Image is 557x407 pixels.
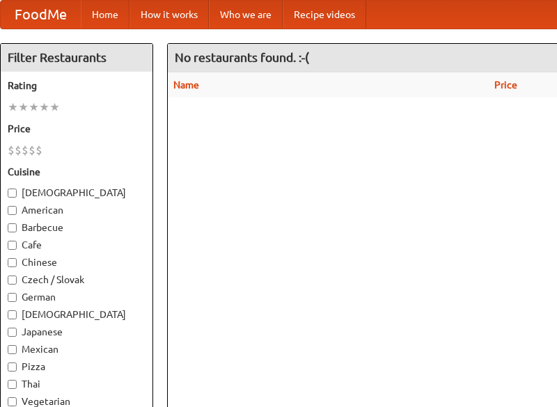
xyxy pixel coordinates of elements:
label: Cafe [8,238,146,252]
li: ★ [8,99,18,115]
label: Thai [8,377,146,391]
li: $ [8,143,15,158]
a: FoodMe [1,1,81,29]
li: ★ [39,99,49,115]
a: Price [494,79,517,90]
label: Chinese [8,255,146,269]
input: German [8,293,17,302]
li: $ [29,143,36,158]
label: [DEMOGRAPHIC_DATA] [8,186,146,200]
ng-pluralize: No restaurants found. :-( [175,51,309,64]
li: ★ [29,99,39,115]
input: Thai [8,380,17,389]
a: How it works [130,1,209,29]
a: Home [81,1,130,29]
input: Pizza [8,362,17,372]
li: $ [15,143,22,158]
label: Czech / Slovak [8,273,146,287]
input: [DEMOGRAPHIC_DATA] [8,189,17,198]
input: Czech / Slovak [8,276,17,285]
label: German [8,290,146,304]
input: Japanese [8,328,17,337]
label: [DEMOGRAPHIC_DATA] [8,308,146,321]
h5: Cuisine [8,165,146,179]
h5: Price [8,122,146,136]
input: American [8,206,17,215]
label: American [8,203,146,217]
label: Pizza [8,360,146,374]
a: Recipe videos [283,1,366,29]
label: Mexican [8,342,146,356]
li: $ [36,143,42,158]
li: ★ [18,99,29,115]
li: $ [22,143,29,158]
a: Who we are [209,1,283,29]
h5: Rating [8,79,146,93]
label: Barbecue [8,221,146,234]
h4: Filter Restaurants [1,44,152,72]
li: ★ [49,99,60,115]
input: Barbecue [8,223,17,232]
input: Chinese [8,258,17,267]
input: Vegetarian [8,397,17,406]
input: [DEMOGRAPHIC_DATA] [8,310,17,319]
label: Japanese [8,325,146,339]
input: Mexican [8,345,17,354]
a: Name [173,79,199,90]
input: Cafe [8,241,17,250]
